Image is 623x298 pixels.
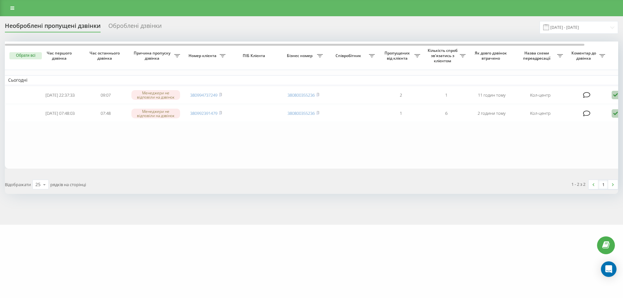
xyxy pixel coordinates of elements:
span: Номер клієнта [187,53,220,58]
td: 1 [378,105,423,122]
a: 380800355236 [287,92,315,98]
span: Назва схеми переадресації [518,51,557,61]
td: Кол-центр [514,105,566,122]
span: Бізнес номер [284,53,317,58]
span: Кількість спроб зв'язатись з клієнтом [427,48,460,63]
button: Обрати всі [9,52,42,59]
td: 2 [378,87,423,104]
div: Необроблені пропущені дзвінки [5,22,101,32]
span: Як довго дзвінок втрачено [474,51,509,61]
td: [DATE] 07:48:03 [37,105,83,122]
div: 25 [35,181,41,188]
div: Оброблені дзвінки [108,22,162,32]
a: 380800355236 [287,110,315,116]
td: 09:07 [83,87,128,104]
td: 1 [423,87,469,104]
td: [DATE] 22:37:33 [37,87,83,104]
div: 1 - 2 з 2 [571,181,585,187]
td: 11 годин тому [469,87,514,104]
a: 380994737249 [190,92,217,98]
span: Час першого дзвінка [43,51,78,61]
a: 1 [598,180,608,189]
span: рядків на сторінці [50,182,86,187]
span: Час останнього дзвінка [88,51,123,61]
span: Коментар до дзвінка [569,51,599,61]
div: Менеджери не відповіли на дзвінок [131,109,180,118]
div: Open Intercom Messenger [601,261,617,277]
span: Пропущених від клієнта [381,51,414,61]
span: Причина пропуску дзвінка [131,51,174,61]
span: Співробітник [329,53,369,58]
span: Відображати [5,182,31,187]
div: Менеджери не відповіли на дзвінок [131,90,180,100]
td: 2 години тому [469,105,514,122]
td: Кол-центр [514,87,566,104]
a: 380992391479 [190,110,217,116]
td: 07:48 [83,105,128,122]
span: ПІБ Клієнта [234,53,275,58]
td: 6 [423,105,469,122]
